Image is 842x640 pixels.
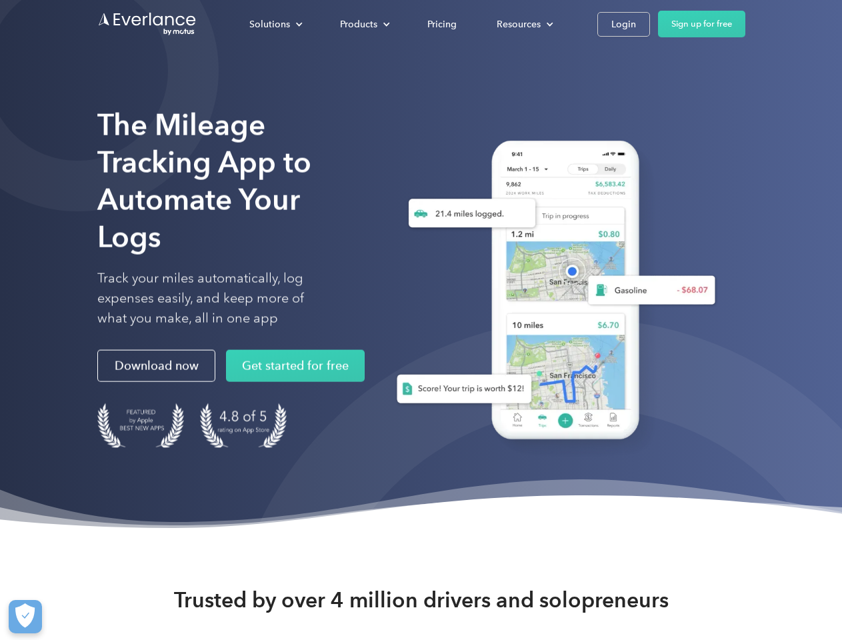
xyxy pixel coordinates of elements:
[414,13,470,36] a: Pricing
[340,16,377,33] div: Products
[97,403,184,448] img: Badge for Featured by Apple Best New Apps
[427,16,457,33] div: Pricing
[483,13,564,36] div: Resources
[226,350,365,382] a: Get started for free
[9,600,42,633] button: Cookies Settings
[497,16,541,33] div: Resources
[249,16,290,33] div: Solutions
[97,350,215,382] a: Download now
[200,403,287,448] img: 4.9 out of 5 stars on the app store
[658,11,745,37] a: Sign up for free
[236,13,313,36] div: Solutions
[174,587,669,613] strong: Trusted by over 4 million drivers and solopreneurs
[97,11,197,37] a: Go to homepage
[597,12,650,37] a: Login
[97,269,335,329] p: Track your miles automatically, log expenses easily, and keep more of what you make, all in one app
[327,13,401,36] div: Products
[611,16,636,33] div: Login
